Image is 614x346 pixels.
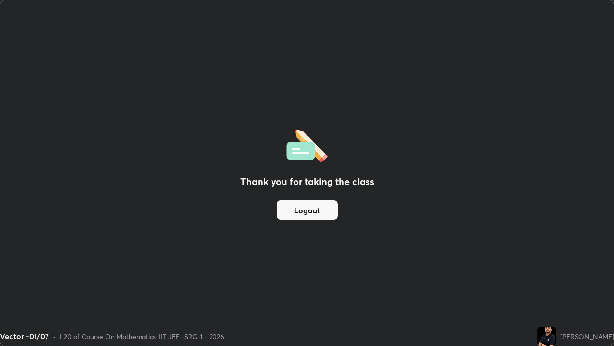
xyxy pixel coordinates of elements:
[240,174,374,189] h2: Thank you for taking the class
[53,332,56,342] div: •
[60,332,224,342] div: L20 of Course On Mathematics-IIT JEE -SRG-1 - 2026
[286,126,328,163] img: offlineFeedback.1438e8b3.svg
[560,332,614,342] div: [PERSON_NAME]
[537,327,556,346] img: 735308238763499f9048cdecfa3c01cf.jpg
[277,200,338,220] button: Logout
